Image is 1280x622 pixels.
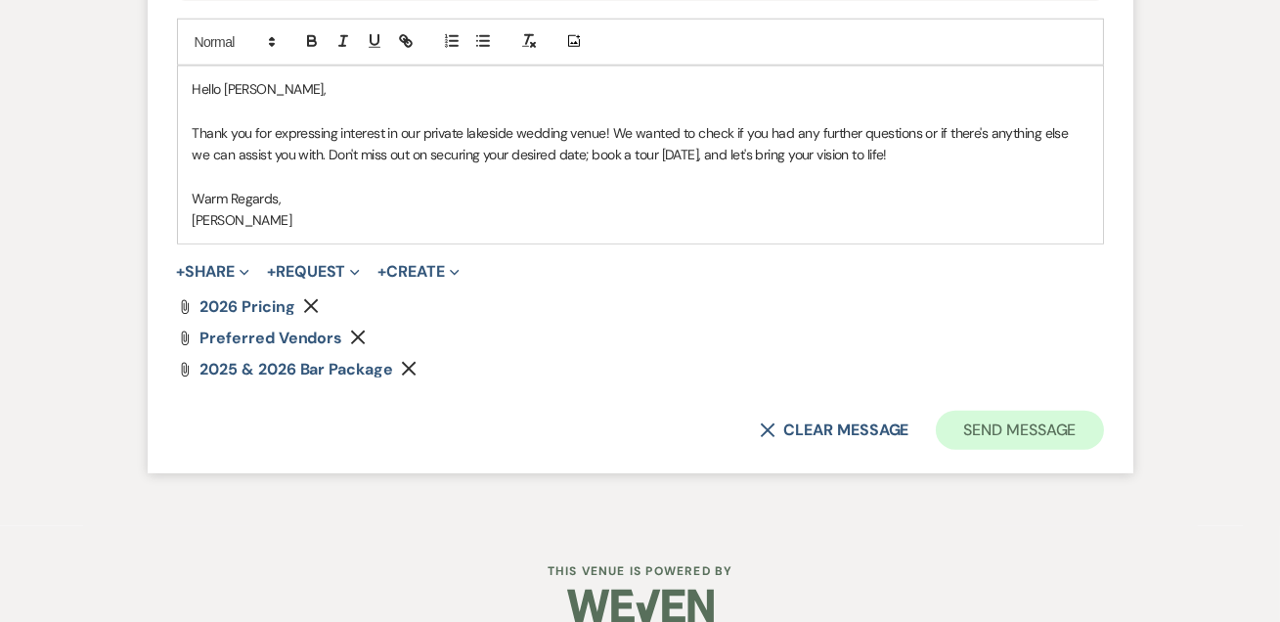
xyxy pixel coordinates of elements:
[200,328,343,348] span: Preferred Vendors
[200,296,295,317] span: 2026 Pricing
[200,299,295,315] a: 2026 Pricing
[177,264,250,280] button: Share
[200,359,393,379] span: 2025 & 2026 Bar Package
[193,209,1088,231] p: [PERSON_NAME]
[267,264,360,280] button: Request
[193,78,1088,100] p: Hello [PERSON_NAME],
[200,362,393,378] a: 2025 & 2026 Bar Package
[193,188,1088,209] p: Warm Regards,
[267,264,276,280] span: +
[200,331,343,346] a: Preferred Vendors
[177,264,186,280] span: +
[193,122,1088,166] p: Thank you for expressing interest in our private lakeside wedding venue! We wanted to check if yo...
[377,264,459,280] button: Create
[936,411,1103,450] button: Send Message
[377,264,386,280] span: +
[760,422,908,438] button: Clear message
